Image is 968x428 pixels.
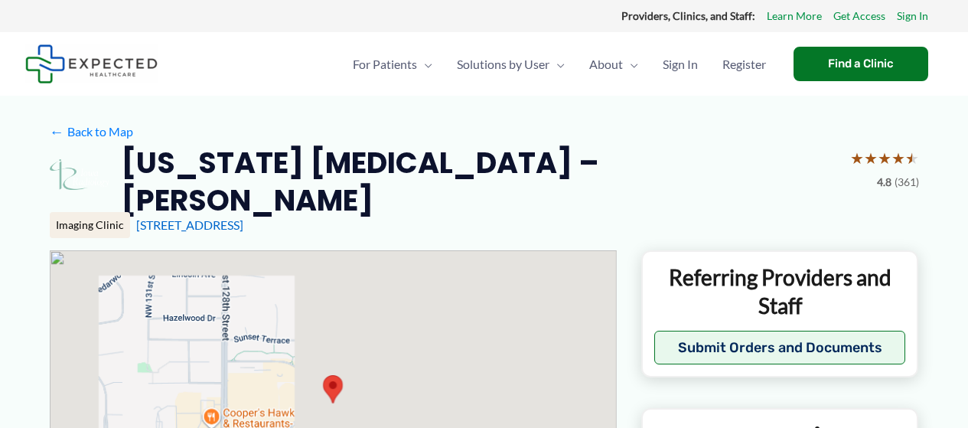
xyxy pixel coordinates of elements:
[445,38,577,91] a: Solutions by UserMenu Toggle
[50,124,64,139] span: ←
[50,212,130,238] div: Imaging Clinic
[136,217,243,232] a: [STREET_ADDRESS]
[577,38,650,91] a: AboutMenu Toggle
[767,6,822,26] a: Learn More
[722,38,766,91] span: Register
[654,263,906,319] p: Referring Providers and Staff
[891,144,905,172] span: ★
[877,172,891,192] span: 4.8
[589,38,623,91] span: About
[549,38,565,91] span: Menu Toggle
[663,38,698,91] span: Sign In
[905,144,919,172] span: ★
[417,38,432,91] span: Menu Toggle
[895,172,919,192] span: (361)
[50,120,133,143] a: ←Back to Map
[341,38,445,91] a: For PatientsMenu Toggle
[623,38,638,91] span: Menu Toggle
[457,38,549,91] span: Solutions by User
[650,38,710,91] a: Sign In
[897,6,928,26] a: Sign In
[341,38,778,91] nav: Primary Site Navigation
[353,38,417,91] span: For Patients
[25,44,158,83] img: Expected Healthcare Logo - side, dark font, small
[850,144,864,172] span: ★
[710,38,778,91] a: Register
[864,144,878,172] span: ★
[833,6,885,26] a: Get Access
[794,47,928,81] a: Find a Clinic
[878,144,891,172] span: ★
[654,331,906,364] button: Submit Orders and Documents
[621,9,755,22] strong: Providers, Clinics, and Staff:
[121,144,837,220] h2: [US_STATE] [MEDICAL_DATA] – [PERSON_NAME]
